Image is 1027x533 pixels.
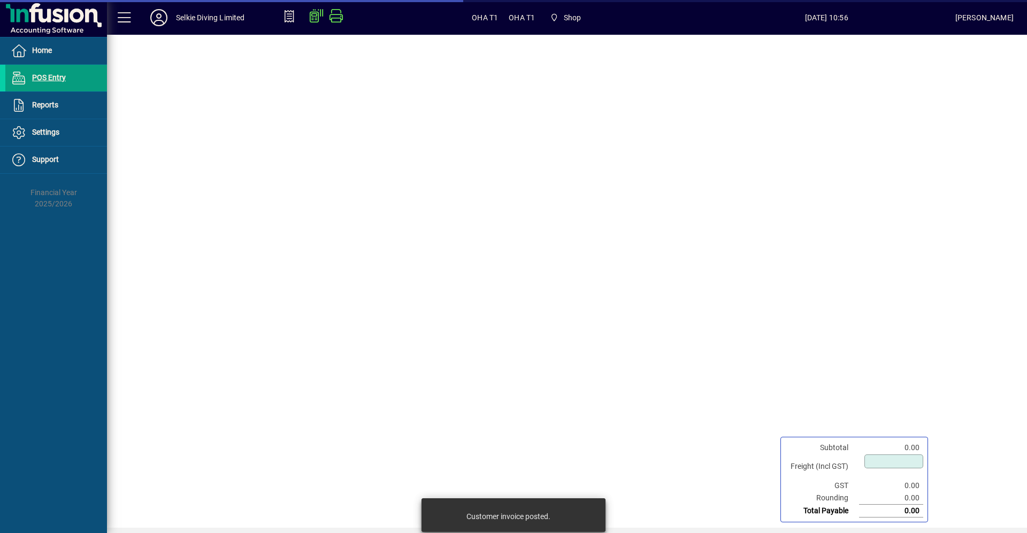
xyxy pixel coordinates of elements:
div: [PERSON_NAME] [955,9,1014,26]
div: Customer invoice posted. [466,511,550,522]
td: 0.00 [859,492,923,505]
span: OHA T1 [472,9,498,26]
span: OHA T1 [509,9,535,26]
td: 0.00 [859,505,923,517]
td: GST [785,480,859,492]
a: Settings [5,119,107,146]
td: Subtotal [785,442,859,454]
div: Selkie Diving Limited [176,9,245,26]
span: [DATE] 10:56 [698,9,955,26]
span: Shop [564,9,581,26]
td: 0.00 [859,442,923,454]
td: 0.00 [859,480,923,492]
span: POS Entry [32,73,66,82]
td: Total Payable [785,505,859,517]
span: Settings [32,128,59,136]
td: Rounding [785,492,859,505]
a: Support [5,146,107,173]
span: Home [32,46,52,55]
span: Shop [546,8,585,27]
span: Reports [32,101,58,109]
button: Profile [142,8,176,27]
a: Home [5,37,107,64]
a: Reports [5,92,107,119]
span: Support [32,155,59,164]
td: Freight (Incl GST) [785,454,859,480]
